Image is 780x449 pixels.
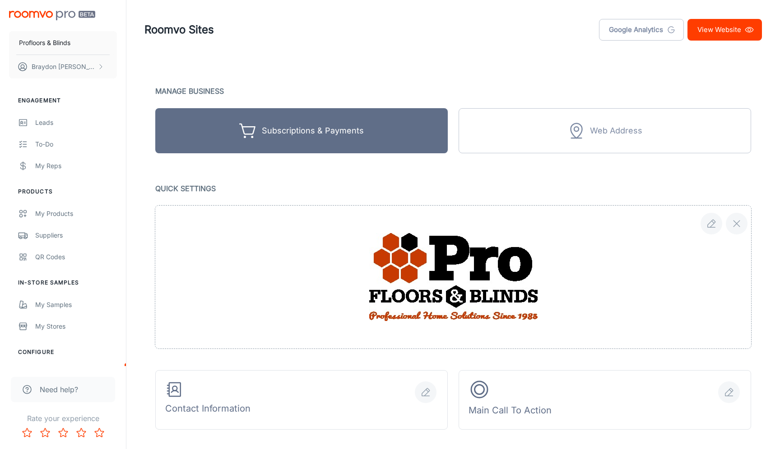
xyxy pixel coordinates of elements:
[7,413,119,424] p: Rate your experience
[35,230,117,240] div: Suppliers
[262,124,364,138] div: Subscriptions & Payments
[155,370,448,430] button: Contact Information
[469,379,552,421] div: Main Call To Action
[155,85,751,97] p: Manage Business
[54,424,72,442] button: Rate 3 star
[459,108,751,153] button: Web Address
[35,300,117,310] div: My Samples
[18,424,36,442] button: Rate 1 star
[35,209,117,219] div: My Products
[40,384,78,395] span: Need help?
[35,161,117,171] div: My Reps
[35,252,117,262] div: QR Codes
[32,62,95,72] p: Braydon [PERSON_NAME]
[599,19,684,41] a: Google Analytics tracking code can be added using the Custom Code feature on this page
[35,321,117,331] div: My Stores
[35,139,117,149] div: To-do
[19,38,70,48] p: Profloors & Blinds
[9,31,117,55] button: Profloors & Blinds
[687,19,762,41] a: View Website
[459,108,751,153] div: Unlock with subscription
[459,370,751,430] button: Main Call To Action
[369,233,538,321] img: file preview
[155,182,751,195] p: Quick Settings
[144,22,214,38] h1: Roomvo Sites
[590,124,642,138] div: Web Address
[9,11,95,20] img: Roomvo PRO Beta
[165,380,251,419] div: Contact Information
[9,55,117,78] button: Braydon [PERSON_NAME]
[90,424,108,442] button: Rate 5 star
[155,108,448,153] button: Subscriptions & Payments
[36,424,54,442] button: Rate 2 star
[72,424,90,442] button: Rate 4 star
[35,118,117,128] div: Leads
